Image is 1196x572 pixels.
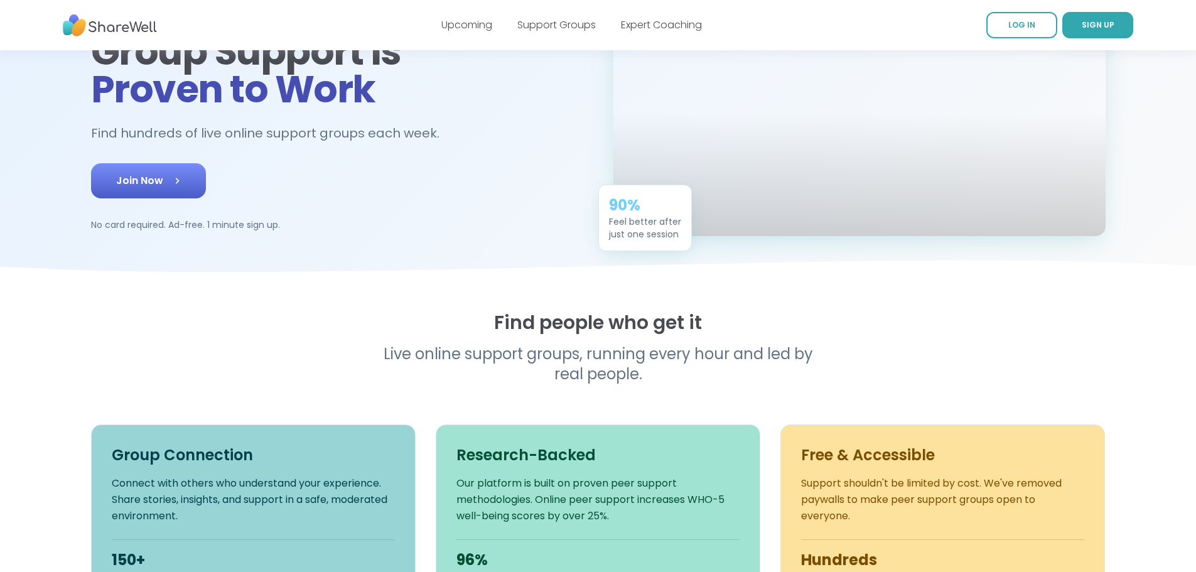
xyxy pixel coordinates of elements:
h2: Find hundreds of live online support groups each week. [91,123,453,144]
p: Connect with others who understand your experience. Share stories, insights, and support in a saf... [112,475,395,524]
span: Join Now [116,173,181,188]
h1: Group Support Is [91,33,583,108]
div: Hundreds [801,550,1084,570]
div: 96% [456,550,740,570]
img: ShareWell Nav Logo [63,8,157,43]
span: LOG IN [1008,19,1035,30]
a: Upcoming [441,18,492,32]
p: Support shouldn't be limited by cost. We've removed paywalls to make peer support groups open to ... [801,475,1084,524]
a: Join Now [91,163,206,198]
h3: Group Connection [112,445,395,465]
div: 90% [609,195,681,215]
h3: Free & Accessible [801,445,1084,465]
h2: Find people who get it [91,311,1106,334]
p: No card required. Ad-free. 1 minute sign up. [91,219,583,231]
p: Live online support groups, running every hour and led by real people. [357,344,839,384]
h3: Research-Backed [456,445,740,465]
a: SIGN UP [1062,12,1133,38]
span: SIGN UP [1082,19,1114,30]
a: Support Groups [517,18,596,32]
span: Proven to Work [91,63,375,116]
div: 150+ [112,550,395,570]
a: Expert Coaching [621,18,702,32]
a: LOG IN [986,12,1057,38]
div: Feel better after just one session [609,215,681,240]
p: Our platform is built on proven peer support methodologies. Online peer support increases WHO-5 w... [456,475,740,524]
